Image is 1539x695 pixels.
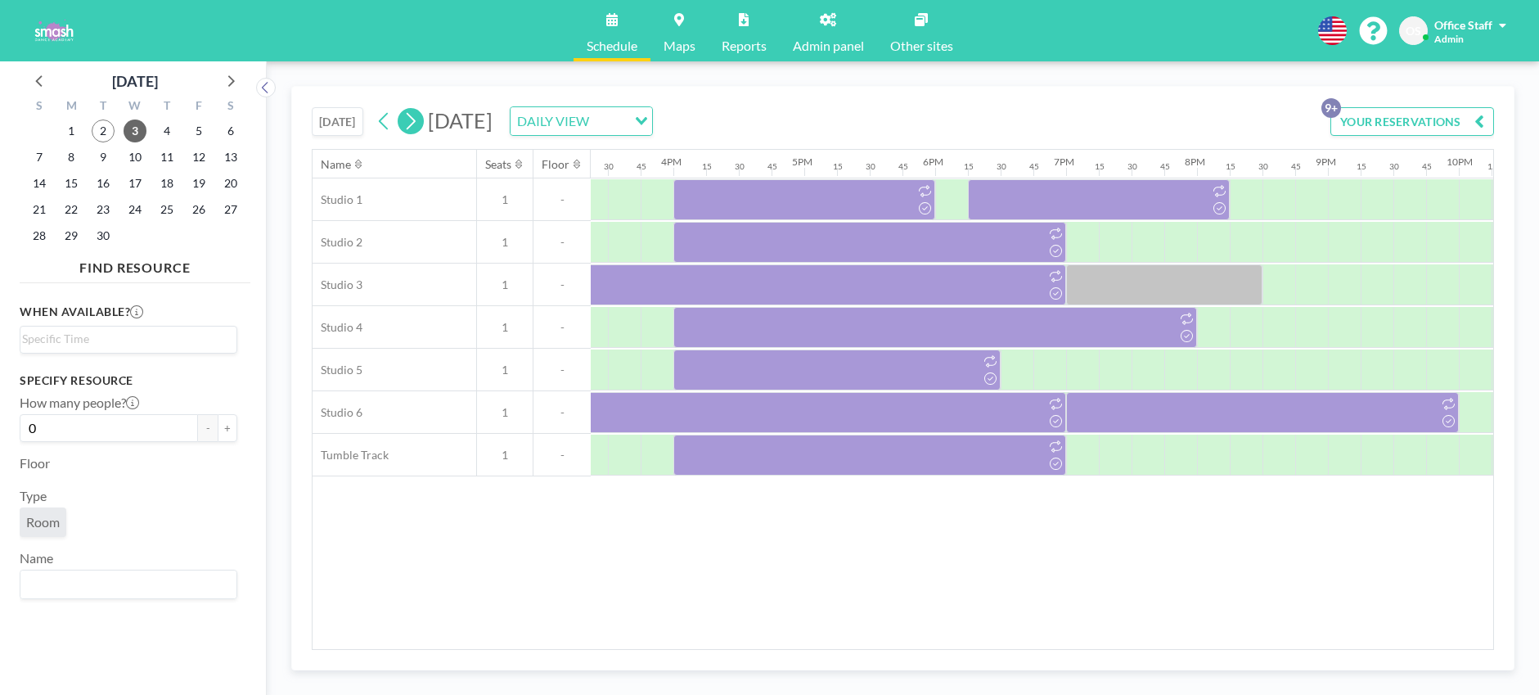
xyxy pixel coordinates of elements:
[594,111,625,132] input: Search for option
[604,161,614,172] div: 30
[1434,18,1492,32] span: Office Staff
[722,39,767,52] span: Reports
[20,550,53,566] label: Name
[187,172,210,195] span: Friday, September 19, 2025
[219,198,242,221] span: Saturday, September 27, 2025
[1095,161,1105,172] div: 15
[124,146,146,169] span: Wednesday, September 10, 2025
[477,320,533,335] span: 1
[187,120,210,142] span: Friday, September 5, 2025
[1127,161,1137,172] div: 30
[533,448,591,463] span: -
[312,107,363,136] button: [DATE]
[20,373,237,388] h3: Specify resource
[56,97,88,118] div: M
[664,39,695,52] span: Maps
[485,157,511,172] div: Seats
[219,146,242,169] span: Saturday, September 13, 2025
[26,15,81,47] img: organization-logo
[702,161,712,172] div: 15
[151,97,182,118] div: T
[22,574,227,595] input: Search for option
[155,146,178,169] span: Thursday, September 11, 2025
[1447,156,1473,168] div: 10PM
[20,455,50,472] label: Floor
[1054,156,1074,168] div: 7PM
[28,172,51,195] span: Sunday, September 14, 2025
[92,172,115,195] span: Tuesday, September 16, 2025
[22,330,227,348] input: Search for option
[533,278,591,292] span: -
[124,120,146,142] span: Wednesday, September 3, 2025
[28,224,51,247] span: Sunday, September 28, 2025
[92,224,115,247] span: Tuesday, September 30, 2025
[313,320,362,335] span: Studio 4
[428,108,493,133] span: [DATE]
[187,146,210,169] span: Friday, September 12, 2025
[637,161,646,172] div: 45
[124,172,146,195] span: Wednesday, September 17, 2025
[1029,161,1039,172] div: 45
[1185,156,1205,168] div: 8PM
[20,395,139,411] label: How many people?
[198,414,218,442] button: -
[60,198,83,221] span: Monday, September 22, 2025
[92,198,115,221] span: Tuesday, September 23, 2025
[24,97,56,118] div: S
[1422,161,1432,172] div: 45
[1316,156,1336,168] div: 9PM
[313,448,389,463] span: Tumble Track
[587,39,637,52] span: Schedule
[28,198,51,221] span: Sunday, September 21, 2025
[477,363,533,377] span: 1
[92,120,115,142] span: Tuesday, September 2, 2025
[28,146,51,169] span: Sunday, September 7, 2025
[313,192,362,207] span: Studio 1
[1330,107,1494,136] button: YOUR RESERVATIONS9+
[661,156,682,168] div: 4PM
[60,120,83,142] span: Monday, September 1, 2025
[735,161,745,172] div: 30
[313,363,362,377] span: Studio 5
[119,97,151,118] div: W
[313,405,362,420] span: Studio 6
[155,120,178,142] span: Thursday, September 4, 2025
[214,97,246,118] div: S
[60,146,83,169] span: Monday, September 8, 2025
[20,488,47,504] label: Type
[218,414,237,442] button: +
[92,146,115,169] span: Tuesday, September 9, 2025
[477,405,533,420] span: 1
[26,514,60,530] span: Room
[511,107,652,135] div: Search for option
[533,405,591,420] span: -
[477,192,533,207] span: 1
[533,192,591,207] span: -
[792,156,812,168] div: 5PM
[20,253,250,276] h4: FIND RESOURCE
[542,157,569,172] div: Floor
[1226,161,1235,172] div: 15
[155,198,178,221] span: Thursday, September 25, 2025
[313,235,362,250] span: Studio 2
[1321,98,1341,118] p: 9+
[833,161,843,172] div: 15
[533,235,591,250] span: -
[477,448,533,463] span: 1
[219,120,242,142] span: Saturday, September 6, 2025
[182,97,214,118] div: F
[767,161,777,172] div: 45
[124,198,146,221] span: Wednesday, September 24, 2025
[219,172,242,195] span: Saturday, September 20, 2025
[923,156,943,168] div: 6PM
[793,39,864,52] span: Admin panel
[997,161,1006,172] div: 30
[477,235,533,250] span: 1
[112,70,158,93] div: [DATE]
[88,97,119,118] div: T
[1389,161,1399,172] div: 30
[1291,161,1301,172] div: 45
[1160,161,1170,172] div: 45
[60,224,83,247] span: Monday, September 29, 2025
[964,161,974,172] div: 15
